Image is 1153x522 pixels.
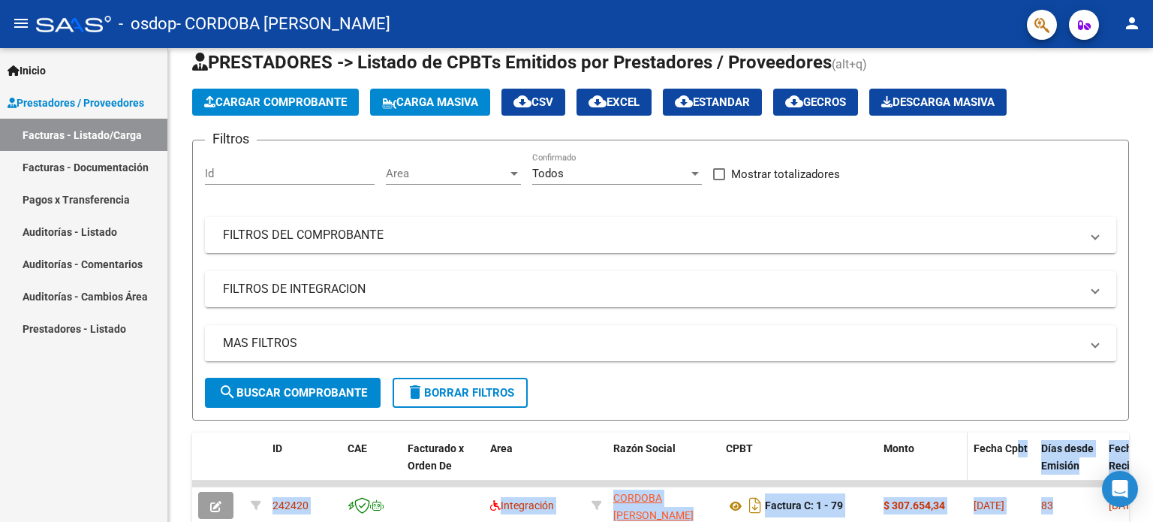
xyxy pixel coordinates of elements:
span: Prestadores / Proveedores [8,95,144,111]
button: Descarga Masiva [869,89,1007,116]
span: [DATE] [974,499,1004,511]
span: Descarga Masiva [881,95,995,109]
datatable-header-cell: Area [484,433,586,499]
mat-icon: delete [406,383,424,401]
span: PRESTADORES -> Listado de CPBTs Emitidos por Prestadores / Proveedores [192,52,832,73]
mat-expansion-panel-header: MAS FILTROS [205,325,1116,361]
mat-panel-title: FILTROS DE INTEGRACION [223,281,1080,297]
mat-expansion-panel-header: FILTROS DE INTEGRACION [205,271,1116,307]
span: (alt+q) [832,57,867,71]
mat-panel-title: FILTROS DEL COMPROBANTE [223,227,1080,243]
datatable-header-cell: Fecha Cpbt [968,433,1035,499]
span: Gecros [785,95,846,109]
datatable-header-cell: Monto [878,433,968,499]
span: Inicio [8,62,46,79]
span: - osdop [119,8,176,41]
strong: $ 307.654,34 [884,499,945,511]
mat-panel-title: MAS FILTROS [223,335,1080,352]
span: Monto [884,442,914,454]
span: CPBT [726,442,753,454]
datatable-header-cell: Razón Social [607,433,720,499]
div: 27338249271 [613,490,714,521]
span: Días desde Emisión [1041,442,1094,472]
span: Fecha Recibido [1109,442,1151,472]
mat-icon: cloud_download [513,92,531,110]
mat-icon: menu [12,14,30,32]
datatable-header-cell: ID [266,433,342,499]
mat-icon: cloud_download [675,92,693,110]
span: CSV [513,95,553,109]
datatable-header-cell: Facturado x Orden De [402,433,484,499]
span: 83 [1041,499,1053,511]
span: Cargar Comprobante [204,95,347,109]
datatable-header-cell: Días desde Emisión [1035,433,1103,499]
span: Buscar Comprobante [218,386,367,400]
span: Area [386,167,507,180]
span: Area [490,442,513,454]
datatable-header-cell: CPBT [720,433,878,499]
app-download-masive: Descarga masiva de comprobantes (adjuntos) [869,89,1007,116]
button: Buscar Comprobante [205,378,381,408]
span: EXCEL [589,95,640,109]
button: CSV [501,89,565,116]
span: CORDOBA [PERSON_NAME] [613,492,694,521]
button: Borrar Filtros [393,378,528,408]
button: Cargar Comprobante [192,89,359,116]
mat-expansion-panel-header: FILTROS DEL COMPROBANTE [205,217,1116,253]
span: Fecha Cpbt [974,442,1028,454]
strong: Factura C: 1 - 79 [765,500,843,512]
span: Carga Masiva [382,95,478,109]
mat-icon: cloud_download [785,92,803,110]
span: Mostrar totalizadores [731,165,840,183]
span: 242420 [272,499,309,511]
button: Carga Masiva [370,89,490,116]
span: Razón Social [613,442,676,454]
mat-icon: cloud_download [589,92,607,110]
span: - CORDOBA [PERSON_NAME] [176,8,390,41]
mat-icon: search [218,383,236,401]
span: Integración [490,499,554,511]
datatable-header-cell: CAE [342,433,402,499]
button: EXCEL [576,89,652,116]
button: Estandar [663,89,762,116]
h3: Filtros [205,128,257,149]
span: Todos [532,167,564,180]
span: Facturado x Orden De [408,442,464,472]
div: Open Intercom Messenger [1102,471,1138,507]
button: Gecros [773,89,858,116]
mat-icon: person [1123,14,1141,32]
span: ID [272,442,282,454]
span: CAE [348,442,367,454]
span: Estandar [675,95,750,109]
span: Borrar Filtros [406,386,514,400]
i: Descargar documento [745,493,765,517]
